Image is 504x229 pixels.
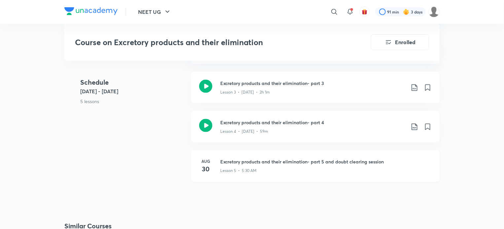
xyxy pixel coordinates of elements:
h6: Aug [199,158,212,164]
h5: [DATE] - [DATE] [80,87,186,95]
img: Company Logo [64,7,118,15]
h4: Schedule [80,77,186,87]
p: 5 lessons [80,98,186,105]
h3: Excretory products and their elimination- part 5 and doubt clearing session [220,158,432,165]
img: avatar [362,9,368,15]
a: Aug30Excretory products and their elimination- part 5 and doubt clearing sessionLesson 5 • 5:30 AM [191,150,440,190]
a: Excretory products and their elimination- part 3Lesson 3 • [DATE] • 2h 1m [191,72,440,111]
p: Lesson 5 • 5:30 AM [220,168,257,174]
a: Company Logo [64,7,118,17]
button: Enrolled [371,34,429,50]
h3: Excretory products and their elimination- part 3 [220,80,405,87]
img: streak [403,9,410,15]
button: NEET UG [134,5,175,18]
button: avatar [359,7,370,17]
img: Sumaiyah Hyder [428,6,440,17]
h3: Course on Excretory products and their elimination [75,38,334,47]
p: Lesson 3 • [DATE] • 2h 1m [220,89,270,95]
p: Lesson 4 • [DATE] • 59m [220,129,268,134]
h3: Excretory products and their elimination- part 4 [220,119,405,126]
a: Excretory products and their elimination- part 4Lesson 4 • [DATE] • 59m [191,111,440,150]
h4: 30 [199,164,212,174]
